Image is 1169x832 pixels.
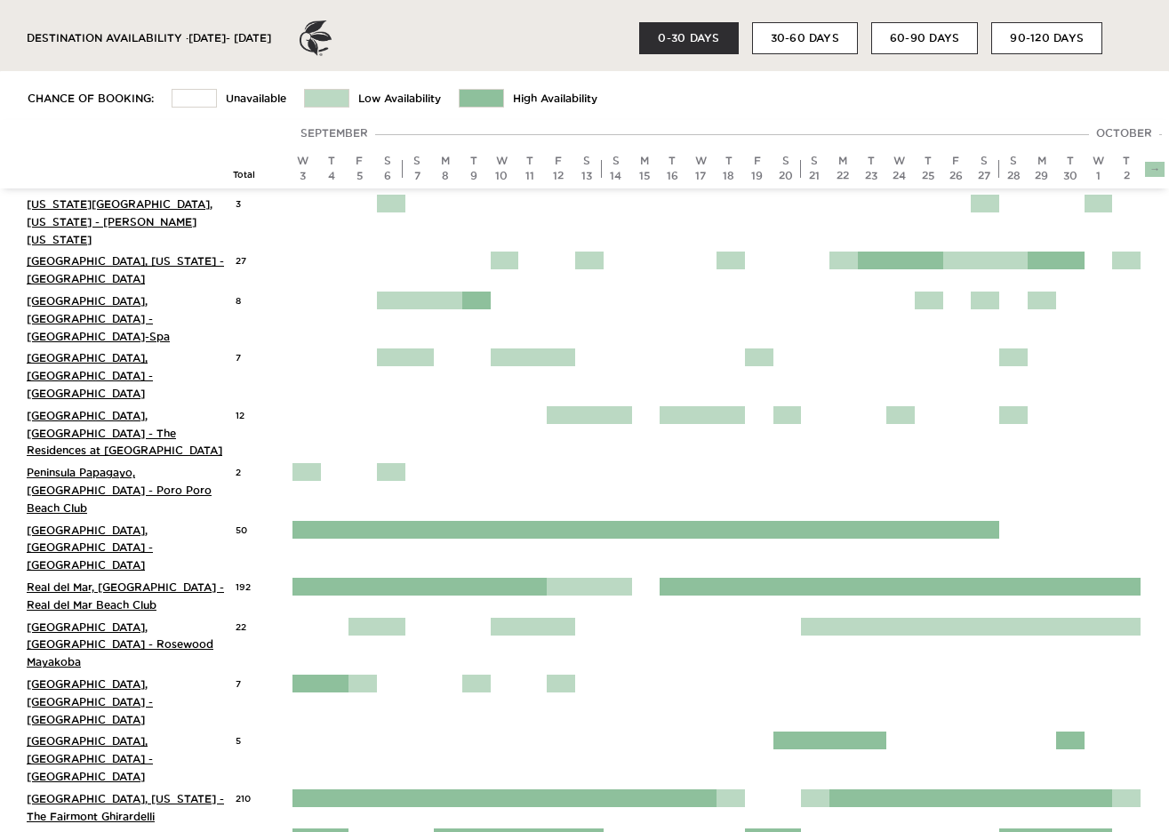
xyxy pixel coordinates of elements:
div: 210 [236,789,264,805]
div: 13 [577,169,597,184]
div: 18 [719,169,739,184]
a: [GEOGRAPHIC_DATA], [GEOGRAPHIC_DATA] - [GEOGRAPHIC_DATA] [27,524,153,572]
div: T [520,154,540,169]
a: [GEOGRAPHIC_DATA], [GEOGRAPHIC_DATA] - The Residences at [GEOGRAPHIC_DATA] [27,410,222,457]
div: 24 [890,169,909,184]
div: W [492,154,512,169]
td: Unavailable [217,90,305,108]
div: 7 [236,348,264,364]
div: 1 [1089,169,1109,184]
div: 27 [974,169,994,184]
div: 9 [464,169,484,184]
div: M [1032,154,1052,169]
div: T [1061,154,1080,169]
div: M [436,154,455,169]
td: Chance of Booking: [27,90,172,108]
div: DESTINATION AVAILABILITY · [DATE] - [DATE] [27,7,271,69]
div: W [1089,154,1109,169]
img: ER_Logo_Bug_Dark_Grey.a7df47556c74605c8875.png [298,20,333,56]
a: [GEOGRAPHIC_DATA], [US_STATE] - [GEOGRAPHIC_DATA] [27,255,224,284]
div: S [606,154,626,169]
div: 3 [236,195,264,211]
div: S [1004,154,1023,169]
a: [GEOGRAPHIC_DATA], [GEOGRAPHIC_DATA] - [GEOGRAPHIC_DATA] [27,352,153,399]
div: 6 [378,169,397,184]
div: 3 [293,169,313,184]
div: 19 [748,169,767,184]
div: T [662,154,682,169]
div: T [719,154,739,169]
div: 28 [1004,169,1023,184]
div: October [1089,124,1159,142]
div: 30 [1061,169,1080,184]
div: 17 [691,169,710,184]
div: T [918,154,938,169]
div: 5 [236,732,264,748]
div: T [464,154,484,169]
div: 11 [520,169,540,184]
div: T [861,154,881,169]
div: 2 [236,463,264,479]
div: 50 [236,521,264,537]
td: Low Availability [349,90,460,108]
div: 26 [947,169,966,184]
a: [GEOGRAPHIC_DATA], [US_STATE] - The Fairmont Ghirardelli [27,793,224,822]
div: 20 [776,169,796,184]
div: 12 [236,406,264,422]
div: F [548,154,568,169]
div: M [833,154,853,169]
div: 15 [635,169,654,184]
div: 23 [861,169,881,184]
div: 25 [918,169,938,184]
div: 14 [606,169,626,184]
div: 2 [1117,169,1136,184]
button: 60-90 DAYS [871,22,978,54]
div: 29 [1032,169,1052,184]
div: S [805,154,825,169]
div: Total [233,168,260,180]
div: F [350,154,370,169]
a: → [1149,162,1160,173]
div: 8 [436,169,455,184]
div: 16 [662,169,682,184]
a: [GEOGRAPHIC_DATA], [GEOGRAPHIC_DATA] - Rosewood Mayakoba [27,621,213,668]
div: 22 [236,618,264,634]
div: W [691,154,710,169]
div: T [1117,154,1136,169]
div: S [776,154,796,169]
div: 4 [322,169,341,184]
div: 5 [350,169,370,184]
div: 7 [236,675,264,691]
td: High Availability [504,90,616,108]
div: F [748,154,767,169]
a: [GEOGRAPHIC_DATA], [GEOGRAPHIC_DATA] - [GEOGRAPHIC_DATA] [27,678,153,725]
div: 8 [236,292,264,308]
div: S [577,154,597,169]
div: 22 [833,169,853,184]
div: W [890,154,909,169]
div: F [947,154,966,169]
a: Real del Mar, [GEOGRAPHIC_DATA] - Real del Mar Beach Club [27,581,224,611]
div: M [635,154,654,169]
div: S [974,154,994,169]
div: W [293,154,313,169]
div: 192 [236,578,264,594]
div: S [378,154,397,169]
div: September [293,124,375,142]
div: 7 [407,169,427,184]
a: [US_STATE][GEOGRAPHIC_DATA], [US_STATE] - [PERSON_NAME] [US_STATE] [27,198,212,245]
a: Peninsula Papagayo, [GEOGRAPHIC_DATA] - Poro Poro Beach Club [27,467,212,514]
button: 0-30 DAYS [639,22,738,54]
div: 27 [236,252,264,268]
div: 21 [805,169,825,184]
div: 10 [492,169,512,184]
div: 12 [548,169,568,184]
a: [GEOGRAPHIC_DATA], [GEOGRAPHIC_DATA] - [GEOGRAPHIC_DATA] [27,735,153,782]
a: [GEOGRAPHIC_DATA], [GEOGRAPHIC_DATA] - [GEOGRAPHIC_DATA]-Spa [27,295,170,342]
div: S [407,154,427,169]
button: 30-60 DAYS [752,22,858,54]
div: T [322,154,341,169]
button: 90-120 DAYS [991,22,1102,54]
